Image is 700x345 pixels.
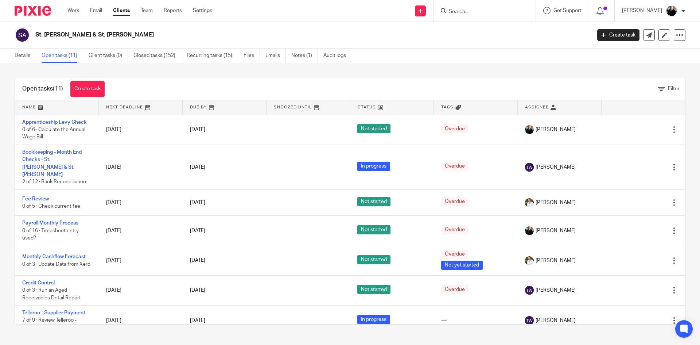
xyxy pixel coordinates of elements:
[441,285,468,294] span: Overdue
[22,288,81,300] span: 0 of 3 · Run an Aged Receivables Detail Report
[666,5,677,17] img: nicky-partington.jpg
[274,105,312,109] span: Snoozed Until
[187,49,238,63] a: Recurring tasks (15)
[357,124,390,133] span: Not started
[22,179,86,184] span: 2 of 12 · Bank Reconciliation
[291,49,318,63] a: Notes (1)
[536,287,576,294] span: [PERSON_NAME]
[99,306,183,336] td: [DATE]
[89,49,128,63] a: Client tasks (0)
[190,200,205,205] span: [DATE]
[22,196,49,202] a: Fee Review
[525,286,534,295] img: svg%3E
[536,257,576,264] span: [PERSON_NAME]
[141,7,153,14] a: Team
[15,6,51,16] img: Pixie
[525,226,534,235] img: nicky-partington.jpg
[22,127,85,140] span: 0 of 6 · Calculate the Annual Wage Bill
[622,7,662,14] p: [PERSON_NAME]
[193,7,212,14] a: Settings
[99,189,183,215] td: [DATE]
[22,310,85,315] a: Telleroo - Supplier Payment
[441,261,483,270] span: Not yet started
[42,49,83,63] a: Open tasks (11)
[133,49,181,63] a: Closed tasks (152)
[190,318,205,323] span: [DATE]
[668,86,680,91] span: Filter
[99,275,183,305] td: [DATE]
[35,31,476,39] h2: St. [PERSON_NAME] & St. [PERSON_NAME]
[190,258,205,263] span: [DATE]
[67,7,79,14] a: Work
[525,198,534,207] img: sarah-royle.jpg
[22,204,80,209] span: 0 of 5 · Check current fee
[22,221,78,226] a: Payroll Monthly Process
[441,105,454,109] span: Tags
[553,8,582,13] span: Get Support
[53,86,63,92] span: (11)
[536,126,576,133] span: [PERSON_NAME]
[525,163,534,172] img: svg%3E
[190,165,205,170] span: [DATE]
[357,285,390,294] span: Not started
[525,316,534,325] img: svg%3E
[441,124,468,133] span: Overdue
[164,7,182,14] a: Reports
[357,197,390,206] span: Not started
[22,150,82,177] a: Bookkeeping - Month End Checks - St. [PERSON_NAME] & St. [PERSON_NAME]
[22,228,79,241] span: 0 of 16 · Timesheet entry used?
[441,317,510,324] div: ---
[441,162,468,171] span: Overdue
[15,27,30,43] img: svg%3E
[525,125,534,134] img: nicky-partington.jpg
[357,255,390,264] span: Not started
[525,256,534,265] img: sarah-royle.jpg
[22,120,87,125] a: Apprenticeship Levy Check
[323,49,351,63] a: Audit logs
[113,7,130,14] a: Clients
[15,49,36,63] a: Details
[22,318,77,331] span: 7 of 9 · Review Telleroo - Payment complete
[99,216,183,246] td: [DATE]
[90,7,102,14] a: Email
[22,85,63,93] h1: Open tasks
[597,29,639,41] a: Create task
[99,115,183,145] td: [DATE]
[357,162,390,171] span: In progress
[70,81,105,97] a: Create task
[536,317,576,324] span: [PERSON_NAME]
[265,49,286,63] a: Emails
[357,315,390,324] span: In progress
[190,228,205,233] span: [DATE]
[358,105,376,109] span: Status
[22,280,55,285] a: Credit Control
[99,145,183,189] td: [DATE]
[190,288,205,293] span: [DATE]
[441,225,468,234] span: Overdue
[22,262,90,267] span: 0 of 3 · Update Data from Xero
[357,225,390,234] span: Not started
[244,49,260,63] a: Files
[441,250,468,259] span: Overdue
[536,199,576,206] span: [PERSON_NAME]
[448,9,514,15] input: Search
[190,127,205,132] span: [DATE]
[99,246,183,275] td: [DATE]
[22,254,86,259] a: Monthly Cashflow Forecast
[536,227,576,234] span: [PERSON_NAME]
[536,164,576,171] span: [PERSON_NAME]
[441,197,468,206] span: Overdue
